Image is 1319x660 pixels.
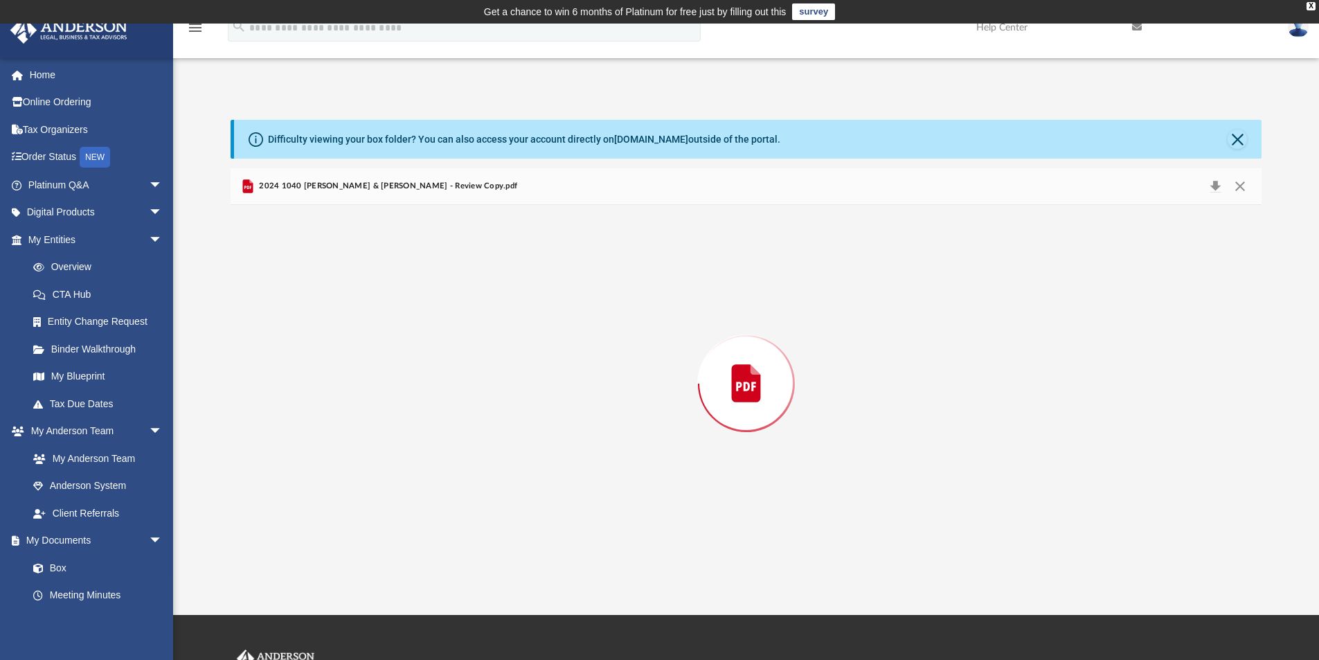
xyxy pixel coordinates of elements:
a: CTA Hub [19,280,183,308]
a: My Blueprint [19,363,177,391]
a: Binder Walkthrough [19,335,183,363]
div: NEW [80,147,110,168]
a: Digital Productsarrow_drop_down [10,199,183,226]
a: My Anderson Teamarrow_drop_down [10,418,177,445]
a: My Anderson Team [19,445,170,472]
a: survey [792,3,835,20]
img: Anderson Advisors Platinum Portal [6,17,132,44]
a: Order StatusNEW [10,143,183,172]
a: Forms Library [19,609,170,636]
div: close [1307,2,1316,10]
a: My Documentsarrow_drop_down [10,527,177,555]
i: menu [187,19,204,36]
i: search [231,19,246,34]
a: Box [19,554,170,582]
a: Tax Organizers [10,116,183,143]
a: Meeting Minutes [19,582,177,609]
a: Online Ordering [10,89,183,116]
span: arrow_drop_down [149,199,177,227]
a: Client Referrals [19,499,177,527]
a: Anderson System [19,472,177,500]
a: Overview [19,253,183,281]
div: Difficulty viewing your box folder? You can also access your account directly on outside of the p... [268,132,780,147]
button: Download [1203,177,1228,196]
a: Home [10,61,183,89]
button: Close [1228,130,1247,149]
span: arrow_drop_down [149,418,177,446]
span: arrow_drop_down [149,171,177,199]
a: Entity Change Request [19,308,183,336]
a: Tax Due Dates [19,390,183,418]
div: Get a chance to win 6 months of Platinum for free just by filling out this [484,3,787,20]
button: Close [1228,177,1253,196]
a: My Entitiesarrow_drop_down [10,226,183,253]
img: User Pic [1288,17,1309,37]
span: 2024 1040 [PERSON_NAME] & [PERSON_NAME] - Review Copy.pdf [256,180,517,193]
span: arrow_drop_down [149,527,177,555]
a: Platinum Q&Aarrow_drop_down [10,171,183,199]
a: [DOMAIN_NAME] [614,134,688,145]
span: arrow_drop_down [149,226,177,254]
a: menu [187,26,204,36]
div: Preview [231,168,1262,562]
